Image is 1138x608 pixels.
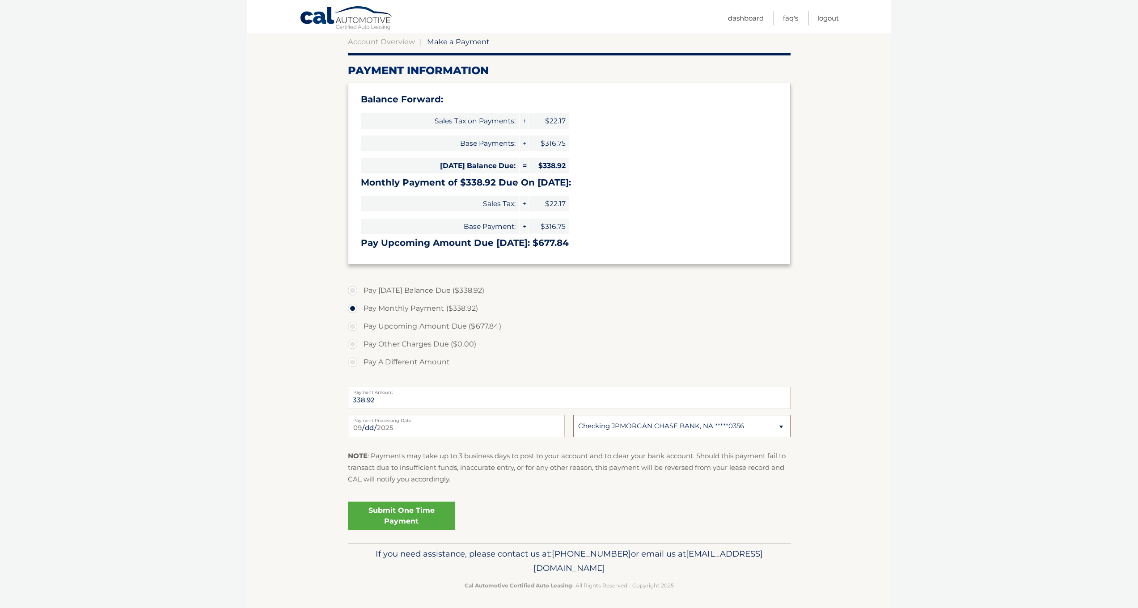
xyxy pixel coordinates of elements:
label: Pay Other Charges Due ($0.00) [348,335,791,353]
input: Payment Date [348,415,565,437]
span: $316.75 [529,219,569,234]
a: Account Overview [348,37,415,46]
span: $316.75 [529,135,569,151]
label: Pay [DATE] Balance Due ($338.92) [348,282,791,300]
h3: Pay Upcoming Amount Due [DATE]: $677.84 [361,237,778,249]
span: $22.17 [529,113,569,129]
a: Submit One Time Payment [348,502,455,530]
span: + [520,135,529,151]
span: Sales Tax on Payments: [361,113,519,129]
h3: Balance Forward: [361,94,778,105]
h3: Monthly Payment of $338.92 Due On [DATE]: [361,177,778,188]
span: + [520,113,529,129]
a: FAQ's [783,11,798,25]
span: + [520,219,529,234]
strong: Cal Automotive Certified Auto Leasing [465,582,572,589]
span: [PHONE_NUMBER] [552,549,631,559]
label: Payment Processing Date [348,415,565,422]
a: Logout [817,11,839,25]
span: $22.17 [529,196,569,211]
label: Payment Amount [348,387,791,394]
label: Pay A Different Amount [348,353,791,371]
span: = [520,158,529,173]
a: Cal Automotive [300,6,393,32]
span: [EMAIL_ADDRESS][DOMAIN_NAME] [533,549,763,573]
input: Payment Amount [348,387,791,409]
label: Pay Monthly Payment ($338.92) [348,300,791,317]
p: If you need assistance, please contact us at: or email us at [354,547,785,575]
p: : Payments may take up to 3 business days to post to your account and to clear your bank account.... [348,450,791,486]
span: [DATE] Balance Due: [361,158,519,173]
span: Base Payments: [361,135,519,151]
span: $338.92 [529,158,569,173]
span: | [420,37,422,46]
label: Pay Upcoming Amount Due ($677.84) [348,317,791,335]
strong: NOTE [348,452,368,460]
p: - All Rights Reserved - Copyright 2025 [354,581,785,590]
a: Dashboard [728,11,764,25]
span: Base Payment: [361,219,519,234]
h2: Payment Information [348,64,791,77]
span: Sales Tax: [361,196,519,211]
span: Make a Payment [427,37,490,46]
span: + [520,196,529,211]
